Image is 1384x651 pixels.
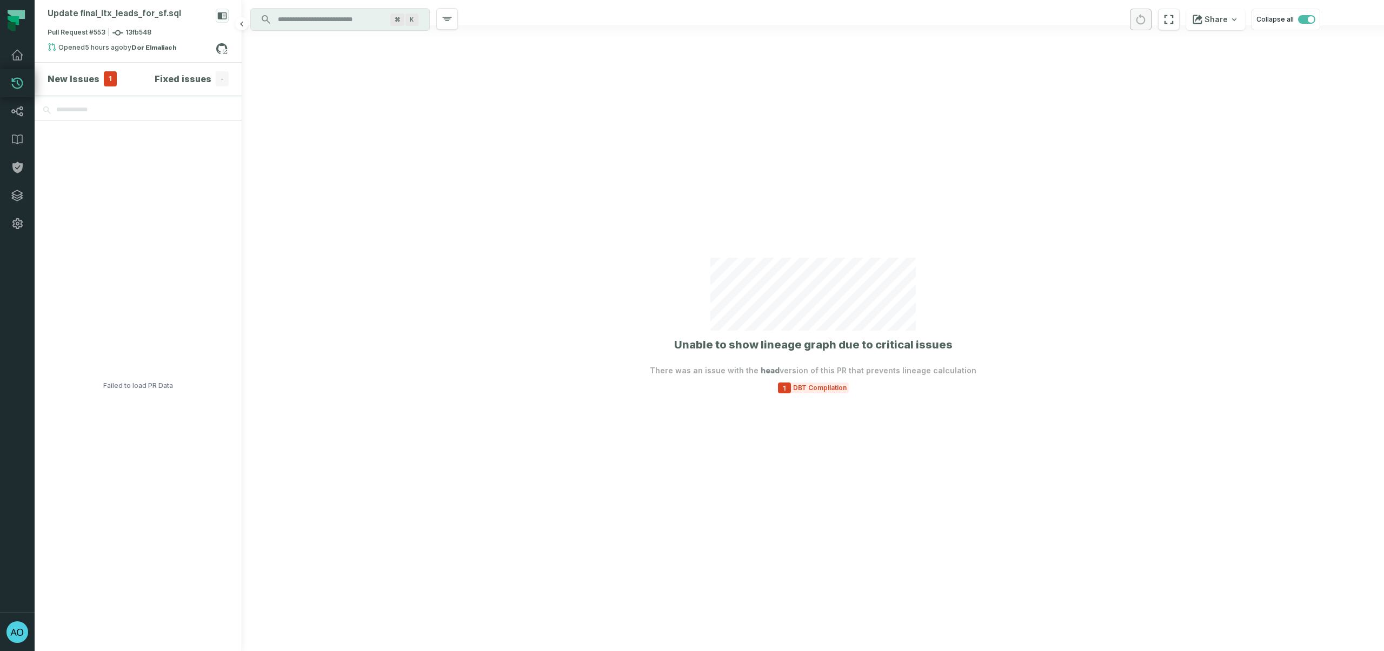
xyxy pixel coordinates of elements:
[791,384,849,392] span: DBT Compilation
[778,382,791,393] span: 1
[48,28,151,38] span: Pull Request #553 13fb548
[104,71,117,86] span: 1
[85,43,123,51] relative-time: Sep 15, 2025, 10:16 AM GMT+3
[674,337,953,352] h1: Unable to show lineage graph due to critical issues
[1186,9,1245,30] button: Share
[390,14,404,26] span: Press ⌘ + K to focus the search bar
[216,71,229,86] span: -
[215,42,229,56] a: View on github
[761,366,780,375] span: head
[778,382,849,393] button: 1DBT Compilation
[48,72,99,85] h4: New Issues
[48,43,216,56] div: Opened by
[6,621,28,643] img: avatar of aovechinnikov
[131,44,176,51] strong: Dor Elmaliach (delmaliach)
[48,9,181,19] div: Update final_ltx_leads_for_sf.sql
[1252,9,1320,30] button: Collapse all
[155,72,211,85] h4: Fixed issues
[650,365,976,376] p: There was an issue with the version of this PR that prevents lineage calculation
[235,17,248,30] button: Hide browsing panel
[48,71,229,86] button: New Issues1Fixed issues-
[405,14,418,26] span: Press ⌘ + K to focus the search bar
